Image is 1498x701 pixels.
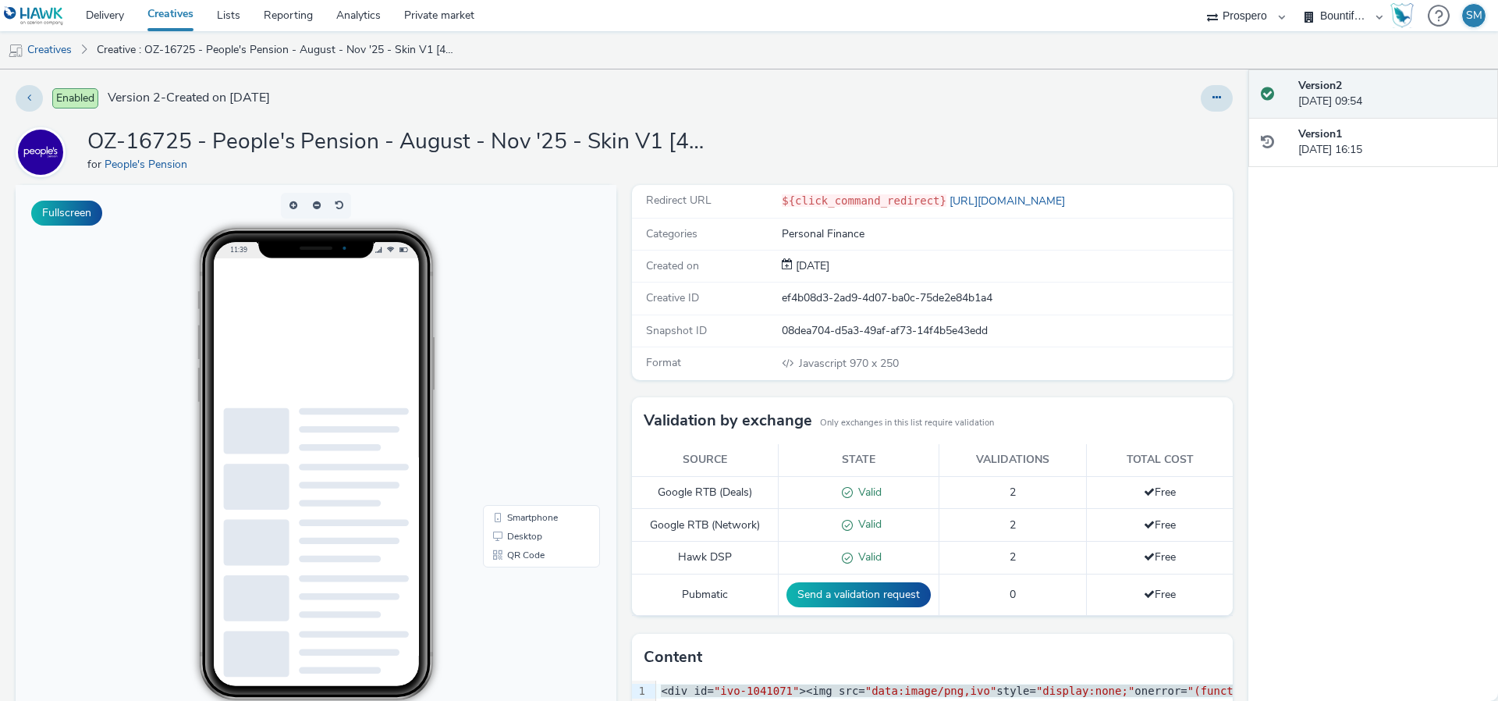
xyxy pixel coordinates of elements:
[939,444,1087,476] th: Validations
[865,685,997,697] span: "data:image/png,ivo"
[632,684,648,699] div: 1
[786,582,931,607] button: Send a validation request
[646,193,712,208] span: Redirect URL
[470,323,581,342] li: Smartphone
[52,88,98,109] span: Enabled
[470,342,581,361] li: Desktop
[782,323,1231,339] div: 08dea704-d5a3-49af-af73-14f4b5e43edd
[8,43,23,59] img: mobile
[782,290,1231,306] div: ef4b08d3-2ad9-4d07-ba0c-75de2e84b1a4
[646,290,699,305] span: Creative ID
[946,194,1071,208] a: [URL][DOMAIN_NAME]
[1298,78,1486,110] div: [DATE] 09:54
[492,347,527,356] span: Desktop
[632,542,779,575] td: Hawk DSP
[797,356,899,371] span: 970 x 250
[31,201,102,226] button: Fullscreen
[799,356,850,371] span: Javascript
[470,361,581,379] li: QR Code
[1010,485,1016,500] span: 2
[1390,3,1420,28] a: Hawk Academy
[1010,518,1016,532] span: 2
[89,31,463,69] a: Creative : OZ-16725 - People's Pension - August - Nov '25 - Skin V1 [427344088] NEW
[108,89,270,107] span: Version 2 - Created on [DATE]
[853,517,882,532] span: Valid
[1144,550,1176,564] span: Free
[632,509,779,542] td: Google RTB (Network)
[105,157,193,172] a: People's Pension
[646,258,699,273] span: Created on
[18,130,63,175] img: People's Pension
[1144,518,1176,532] span: Free
[820,417,994,429] small: Only exchanges in this list require validation
[1010,550,1016,564] span: 2
[1466,4,1482,27] div: SM
[646,323,707,338] span: Snapshot ID
[87,157,105,172] span: for
[782,194,946,207] code: ${click_command_redirect}
[1144,485,1176,500] span: Free
[632,575,779,616] td: Pubmatic
[632,476,779,509] td: Google RTB (Deals)
[853,550,882,564] span: Valid
[646,355,681,370] span: Format
[644,409,812,432] h3: Validation by exchange
[492,365,529,375] span: QR Code
[793,258,829,274] div: Creation 03 September 2025, 16:15
[16,144,72,159] a: People's Pension
[1087,444,1233,476] th: Total cost
[1144,587,1176,602] span: Free
[492,328,542,337] span: Smartphone
[1010,587,1016,602] span: 0
[1298,126,1342,141] strong: Version 1
[1298,126,1486,158] div: [DATE] 16:15
[1298,78,1342,93] strong: Version 2
[4,6,64,26] img: undefined Logo
[646,226,698,241] span: Categories
[793,258,829,273] span: [DATE]
[1036,685,1134,697] span: "display:none;"
[87,127,712,157] h1: OZ-16725 - People's Pension - August - Nov '25 - Skin V1 [427344088] NEW
[1390,3,1414,28] img: Hawk Academy
[853,485,882,500] span: Valid
[782,226,1231,242] div: Personal Finance
[215,60,232,69] span: 11:39
[644,646,702,669] h3: Content
[632,444,779,476] th: Source
[714,685,800,697] span: "ivo-1041071"
[779,444,939,476] th: State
